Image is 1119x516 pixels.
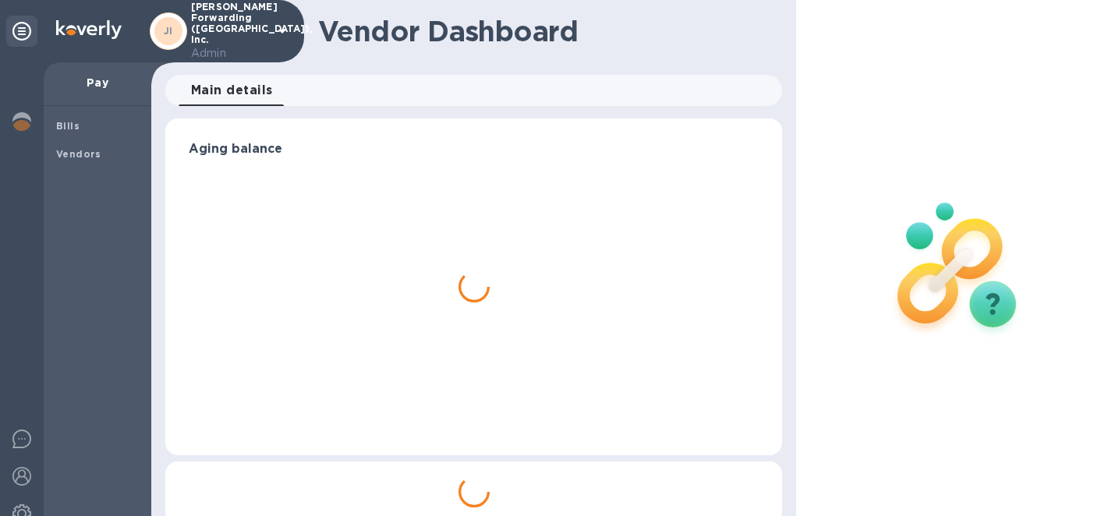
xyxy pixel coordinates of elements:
p: [PERSON_NAME] Forwarding ([GEOGRAPHIC_DATA]), Inc. [191,2,269,62]
h3: Aging balance [189,142,759,157]
b: JI [164,25,173,37]
div: Unpin categories [6,16,37,47]
h1: Vendor Dashboard [318,15,771,48]
img: Logo [56,20,122,39]
p: Pay [56,75,139,90]
span: Main details [191,80,273,101]
b: Bills [56,120,80,132]
p: Admin [191,45,269,62]
b: Vendors [56,148,101,160]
